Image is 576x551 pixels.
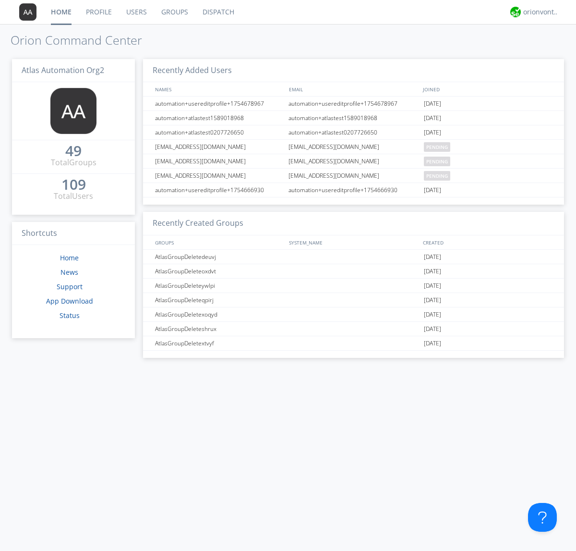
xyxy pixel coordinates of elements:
div: [EMAIL_ADDRESS][DOMAIN_NAME] [286,140,421,154]
span: [DATE] [424,264,441,279]
h3: Shortcuts [12,222,135,245]
a: App Download [46,296,93,306]
a: AtlasGroupDeleteywlpi[DATE] [143,279,564,293]
a: automation+atlastest0207726650automation+atlastest0207726650[DATE] [143,125,564,140]
div: [EMAIL_ADDRESS][DOMAIN_NAME] [153,140,286,154]
a: [EMAIL_ADDRESS][DOMAIN_NAME][EMAIL_ADDRESS][DOMAIN_NAME]pending [143,140,564,154]
div: AtlasGroupDeleteywlpi [153,279,286,293]
span: [DATE] [424,322,441,336]
div: automation+atlastest1589018968 [153,111,286,125]
span: Atlas Automation Org2 [22,65,104,75]
div: AtlasGroupDeletexoqyd [153,307,286,321]
h3: Recently Added Users [143,59,564,83]
div: GROUPS [153,235,284,249]
div: [EMAIL_ADDRESS][DOMAIN_NAME] [286,154,421,168]
a: 49 [65,146,82,157]
div: SYSTEM_NAME [287,235,420,249]
div: orionvontas+atlas+automation+org2 [523,7,559,17]
div: JOINED [420,82,555,96]
span: pending [424,171,450,181]
a: AtlasGroupDeleteshrux[DATE] [143,322,564,336]
div: EMAIL [287,82,420,96]
div: automation+atlastest0207726650 [286,125,421,139]
div: 109 [61,180,86,189]
div: AtlasGroupDeletedeuvj [153,250,286,264]
span: [DATE] [424,293,441,307]
a: AtlasGroupDeletedeuvj[DATE] [143,250,564,264]
div: AtlasGroupDeleteshrux [153,322,286,336]
img: 29d36aed6fa347d5a1537e7736e6aa13 [510,7,521,17]
span: [DATE] [424,307,441,322]
img: 373638.png [19,3,36,21]
h3: Recently Created Groups [143,212,564,235]
div: AtlasGroupDeleteqpirj [153,293,286,307]
span: [DATE] [424,250,441,264]
a: AtlasGroupDeletextvyf[DATE] [143,336,564,351]
span: [DATE] [424,97,441,111]
div: AtlasGroupDeleteoxdvt [153,264,286,278]
div: Total Groups [51,157,96,168]
div: [EMAIL_ADDRESS][DOMAIN_NAME] [153,169,286,183]
a: [EMAIL_ADDRESS][DOMAIN_NAME][EMAIL_ADDRESS][DOMAIN_NAME]pending [143,169,564,183]
div: Total Users [54,191,93,202]
a: 109 [61,180,86,191]
span: [DATE] [424,279,441,293]
span: pending [424,142,450,152]
div: automation+atlastest1589018968 [286,111,421,125]
a: AtlasGroupDeleteoxdvt[DATE] [143,264,564,279]
a: News [60,268,78,277]
div: automation+usereditprofile+1754678967 [286,97,421,110]
img: 373638.png [50,88,96,134]
a: AtlasGroupDeleteqpirj[DATE] [143,293,564,307]
div: automation+usereditprofile+1754678967 [153,97,286,110]
div: [EMAIL_ADDRESS][DOMAIN_NAME] [286,169,421,183]
a: Status [60,311,80,320]
div: automation+atlastest0207726650 [153,125,286,139]
div: CREATED [420,235,555,249]
a: AtlasGroupDeletexoqyd[DATE] [143,307,564,322]
div: AtlasGroupDeletextvyf [153,336,286,350]
div: 49 [65,146,82,156]
a: [EMAIL_ADDRESS][DOMAIN_NAME][EMAIL_ADDRESS][DOMAIN_NAME]pending [143,154,564,169]
span: [DATE] [424,183,441,197]
a: automation+usereditprofile+1754678967automation+usereditprofile+1754678967[DATE] [143,97,564,111]
span: pending [424,157,450,166]
div: NAMES [153,82,284,96]
div: automation+usereditprofile+1754666930 [286,183,421,197]
span: [DATE] [424,111,441,125]
div: [EMAIL_ADDRESS][DOMAIN_NAME] [153,154,286,168]
iframe: Toggle Customer Support [528,503,557,532]
a: automation+usereditprofile+1754666930automation+usereditprofile+1754666930[DATE] [143,183,564,197]
a: Support [57,282,83,291]
span: [DATE] [424,336,441,351]
a: automation+atlastest1589018968automation+atlastest1589018968[DATE] [143,111,564,125]
a: Home [60,253,79,262]
span: [DATE] [424,125,441,140]
div: automation+usereditprofile+1754666930 [153,183,286,197]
